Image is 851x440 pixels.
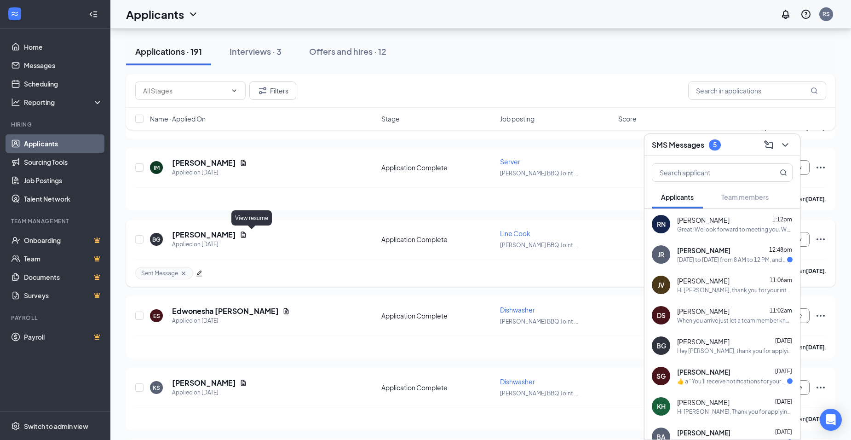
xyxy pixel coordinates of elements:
[780,169,787,176] svg: MagnifyingGlass
[815,310,826,321] svg: Ellipses
[815,162,826,173] svg: Ellipses
[172,316,290,325] div: Applied on [DATE]
[257,85,268,96] svg: Filter
[713,141,717,149] div: 5
[500,318,578,325] span: [PERSON_NAME] BBQ Joint ...
[150,114,206,123] span: Name · Applied On
[196,270,202,277] span: edit
[652,164,761,181] input: Search applicant
[172,388,247,397] div: Applied on [DATE]
[381,383,494,392] div: Application Complete
[770,277,792,284] span: 11:06am
[154,164,160,172] div: IM
[141,269,178,277] span: Sent Message
[677,377,787,385] div: ​👍​ a “ You'll receive notifications for your application for Dishwasher at [PERSON_NAME] Bar-B-Q...
[775,368,792,375] span: [DATE]
[24,249,103,268] a: TeamCrown
[677,286,793,294] div: Hi [PERSON_NAME], thank you for your interest in becoming part of our growing team. Can you come ...
[11,98,20,107] svg: Analysis
[770,307,792,314] span: 11:02am
[172,306,279,316] h5: Edwonesha [PERSON_NAME]
[677,246,730,255] span: [PERSON_NAME]
[815,234,826,245] svg: Ellipses
[806,267,825,274] b: [DATE]
[688,81,826,100] input: Search in applications
[172,168,247,177] div: Applied on [DATE]
[24,56,103,75] a: Messages
[24,286,103,305] a: SurveysCrown
[677,428,730,437] span: [PERSON_NAME]
[11,314,101,322] div: Payroll
[775,337,792,344] span: [DATE]
[240,379,247,387] svg: Document
[618,114,637,123] span: Score
[677,347,793,355] div: Hey [PERSON_NAME], thank you for applying to [PERSON_NAME] BBQ Joint in Mt. [PERSON_NAME]. When i...
[500,242,578,249] span: [PERSON_NAME] BBQ Joint ...
[11,422,20,431] svg: Settings
[806,416,825,423] b: [DATE]
[24,328,103,346] a: PayrollCrown
[800,9,811,20] svg: QuestionInfo
[652,140,704,150] h3: SMS Messages
[806,344,825,351] b: [DATE]
[180,270,187,277] svg: Cross
[240,231,247,238] svg: Document
[721,193,769,201] span: Team members
[677,256,787,264] div: [DATE] to [DATE] from 8 AM to 12 PM, and [DATE] and [DATE] in the afternoon.
[778,138,793,152] button: ChevronDown
[231,210,272,226] div: View resume
[677,408,793,416] div: Hi [PERSON_NAME], Thank you for applying to [PERSON_NAME] BBQ Joint! Are you available for a phon...
[658,250,664,259] div: JR
[780,9,791,20] svg: Notifications
[661,193,694,201] span: Applicants
[240,159,247,167] svg: Document
[500,229,530,237] span: Line Cook
[677,276,730,285] span: [PERSON_NAME]
[677,367,730,376] span: [PERSON_NAME]
[811,87,818,94] svg: MagnifyingGlass
[153,312,160,320] div: ES
[775,428,792,435] span: [DATE]
[677,317,793,324] div: When you arrive just let a team member know you are there for an interview. [PERSON_NAME]
[24,75,103,93] a: Scheduling
[188,9,199,20] svg: ChevronDown
[24,231,103,249] a: OnboardingCrown
[677,215,730,225] span: [PERSON_NAME]
[309,46,386,57] div: Offers and hires · 12
[780,139,791,151] svg: ChevronDown
[761,138,776,152] button: ComposeMessage
[24,422,88,431] div: Switch to admin view
[126,6,184,22] h1: Applicants
[24,268,103,286] a: DocumentsCrown
[230,87,238,94] svg: ChevronDown
[24,38,103,56] a: Home
[500,377,535,386] span: Dishwasher
[500,114,535,123] span: Job posting
[677,307,730,316] span: [PERSON_NAME]
[249,81,296,100] button: Filter Filters
[657,311,666,320] div: DS
[135,46,202,57] div: Applications · 191
[677,337,730,346] span: [PERSON_NAME]
[820,409,842,431] div: Open Intercom Messenger
[24,190,103,208] a: Talent Network
[500,306,535,314] span: Dishwasher
[89,10,98,19] svg: Collapse
[657,220,666,229] div: RN
[381,235,494,244] div: Application Complete
[172,158,236,168] h5: [PERSON_NAME]
[282,307,290,315] svg: Document
[500,390,578,397] span: [PERSON_NAME] BBQ Joint ...
[656,341,666,350] div: BG
[806,196,825,203] b: [DATE]
[24,153,103,171] a: Sourcing Tools
[769,246,792,253] span: 12:48pm
[775,398,792,405] span: [DATE]
[11,217,101,225] div: Team Management
[500,157,520,166] span: Server
[152,236,161,243] div: BG
[658,280,665,289] div: JV
[656,371,666,381] div: SG
[172,240,247,249] div: Applied on [DATE]
[381,311,494,320] div: Application Complete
